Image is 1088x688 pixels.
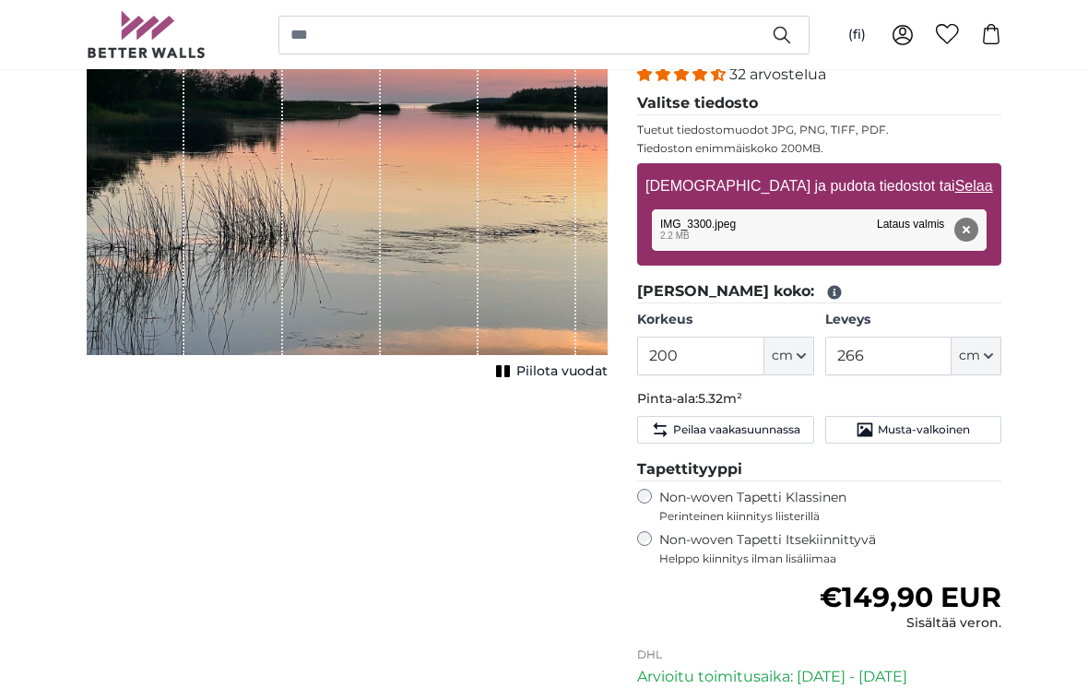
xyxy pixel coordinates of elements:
[772,348,793,366] span: cm
[825,417,1001,445] button: Musta-valkoinen
[952,338,1001,376] button: cm
[637,312,813,330] label: Korkeus
[637,391,1001,409] p: Pinta-ala:
[673,423,800,438] span: Peilaa vaakasuunnassa
[516,363,608,382] span: Piilota vuodat
[659,552,1001,567] span: Helppo kiinnitys ilman lisäliimaa
[878,423,970,438] span: Musta-valkoinen
[637,459,1001,482] legend: Tapettityyppi
[959,348,980,366] span: cm
[638,169,999,206] label: [DEMOGRAPHIC_DATA] ja pudota tiedostot tai
[659,490,1001,525] label: Non-woven Tapetti Klassinen
[637,142,1001,157] p: Tiedoston enimmäiskoko 200MB.
[659,532,1001,567] label: Non-woven Tapetti Itsekiinnittyvä
[491,360,608,386] button: Piilota vuodat
[729,66,826,84] span: 32 arvostelua
[764,338,814,376] button: cm
[955,179,993,195] u: Selaa
[637,124,1001,138] p: Tuetut tiedostomuodot JPG, PNG, TIFF, PDF.
[659,510,1001,525] span: Perinteinen kiinnitys liisterillä
[637,66,729,84] span: 4.31 stars
[637,281,1001,304] legend: [PERSON_NAME] koko:
[637,417,813,445] button: Peilaa vaakasuunnassa
[825,312,1001,330] label: Leveys
[87,11,207,58] img: Betterwalls
[637,93,1001,116] legend: Valitse tiedosto
[820,581,1001,615] span: €149,90 EUR
[834,18,881,52] button: (fi)
[637,648,1001,663] p: DHL
[820,615,1001,634] div: Sisältää veron.
[698,391,742,408] span: 5.32m²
